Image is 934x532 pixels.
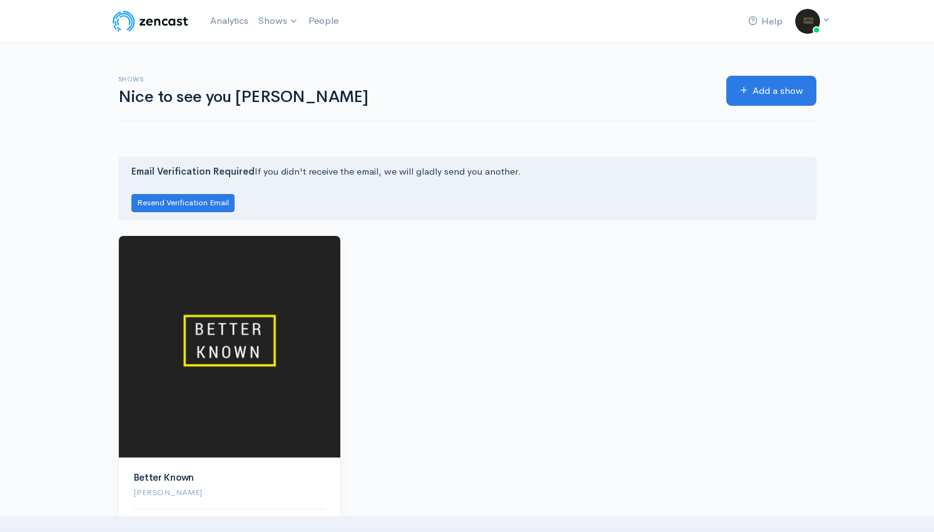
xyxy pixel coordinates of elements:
[134,471,194,483] a: Better Known
[118,88,711,106] h1: Nice to see you [PERSON_NAME]
[131,165,255,177] strong: Email Verification Required
[118,76,711,83] h6: Shows
[891,489,921,519] iframe: gist-messenger-bubble-iframe
[303,8,343,34] a: People
[119,236,340,458] img: Better Known
[118,156,816,220] div: If you didn't receive the email, we will gladly send you another.
[205,8,253,34] a: Analytics
[253,8,303,35] a: Shows
[795,9,820,34] img: ...
[111,9,190,34] img: ZenCast Logo
[131,194,235,212] button: Resend Verification Email
[743,8,788,35] a: Help
[726,76,816,106] a: Add a show
[134,486,325,499] p: [PERSON_NAME]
